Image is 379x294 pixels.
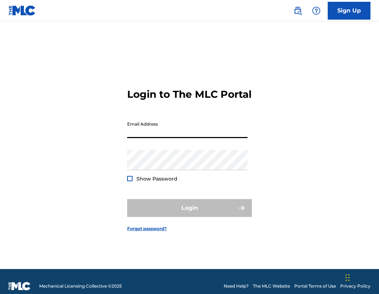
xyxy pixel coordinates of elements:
[9,282,31,290] img: logo
[39,283,122,289] span: Mechanical Licensing Collective © 2025
[127,88,251,101] h3: Login to The MLC Portal
[343,260,379,294] div: Widget de chat
[346,267,350,288] div: Arrastrar
[127,225,167,232] a: Forgot password?
[294,6,302,15] img: search
[343,260,379,294] iframe: Chat Widget
[9,5,36,16] img: MLC Logo
[253,283,290,289] a: The MLC Website
[136,176,177,182] span: Show Password
[328,2,370,20] a: Sign Up
[224,283,249,289] a: Need Help?
[340,283,370,289] a: Privacy Policy
[312,6,321,15] img: help
[291,4,305,18] a: Public Search
[309,4,323,18] div: Help
[294,283,336,289] a: Portal Terms of Use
